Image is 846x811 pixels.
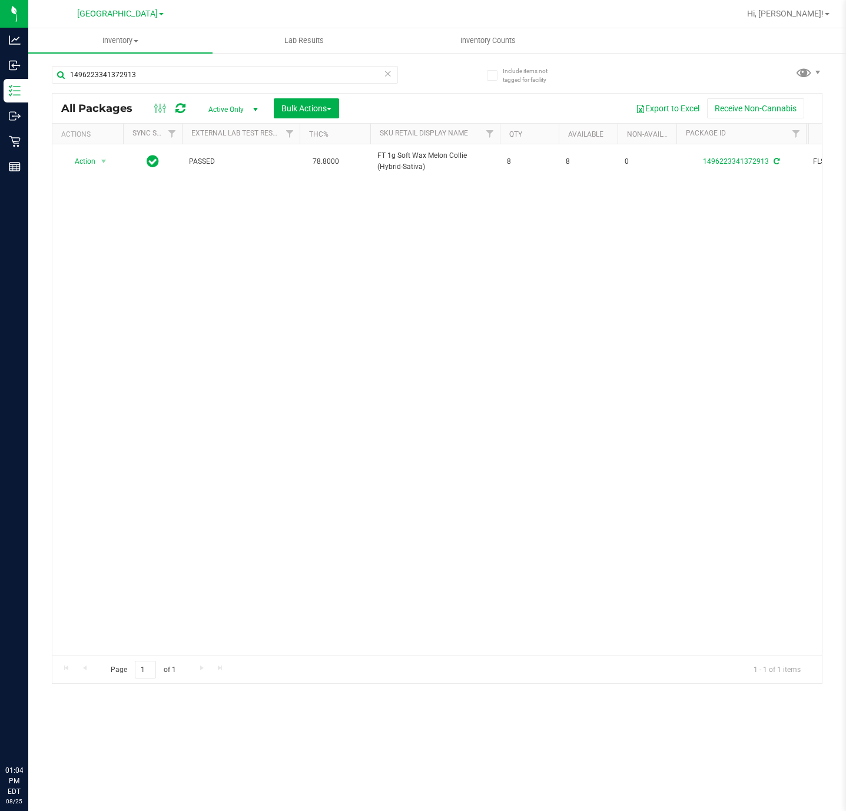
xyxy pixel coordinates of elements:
span: Sync from Compliance System [772,157,779,165]
a: Inventory Counts [396,28,580,53]
a: Lab Results [213,28,397,53]
span: Clear [384,66,392,81]
a: Filter [280,124,300,144]
a: Sync Status [132,129,178,137]
a: Sku Retail Display Name [380,129,468,137]
inline-svg: Outbound [9,110,21,122]
span: FT 1g Soft Wax Melon Collie (Hybrid-Sativa) [377,150,493,173]
span: 8 [566,156,611,167]
span: Bulk Actions [281,104,331,113]
span: Hi, [PERSON_NAME]! [747,9,824,18]
button: Export to Excel [628,98,707,118]
p: 08/25 [5,797,23,806]
inline-svg: Analytics [9,34,21,46]
a: THC% [309,130,329,138]
input: Search Package ID, Item Name, SKU, Lot or Part Number... [52,66,398,84]
iframe: Resource center [12,717,47,752]
span: All Packages [61,102,144,115]
span: select [97,153,111,170]
span: Include items not tagged for facility [503,67,562,84]
span: 1 - 1 of 1 items [744,661,810,678]
span: In Sync [147,153,159,170]
span: Lab Results [268,35,340,46]
a: Available [568,130,603,138]
span: 8 [507,156,552,167]
inline-svg: Inventory [9,85,21,97]
button: Bulk Actions [274,98,339,118]
a: Filter [787,124,806,144]
a: Package ID [686,129,726,137]
a: Filter [480,124,500,144]
a: Qty [509,130,522,138]
span: Inventory [28,35,213,46]
span: PASSED [189,156,293,167]
p: 01:04 PM EDT [5,765,23,797]
inline-svg: Reports [9,161,21,173]
a: Filter [162,124,182,144]
span: Action [64,153,96,170]
button: Receive Non-Cannabis [707,98,804,118]
a: External Lab Test Result [191,129,284,137]
span: [GEOGRAPHIC_DATA] [77,9,158,19]
span: 0 [625,156,669,167]
span: Page of 1 [101,661,185,679]
inline-svg: Inbound [9,59,21,71]
div: Actions [61,130,118,138]
a: Inventory [28,28,213,53]
input: 1 [135,661,156,679]
span: Inventory Counts [444,35,532,46]
a: Non-Available [627,130,679,138]
span: 78.8000 [307,153,345,170]
a: 1496223341372913 [703,157,769,165]
inline-svg: Retail [9,135,21,147]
